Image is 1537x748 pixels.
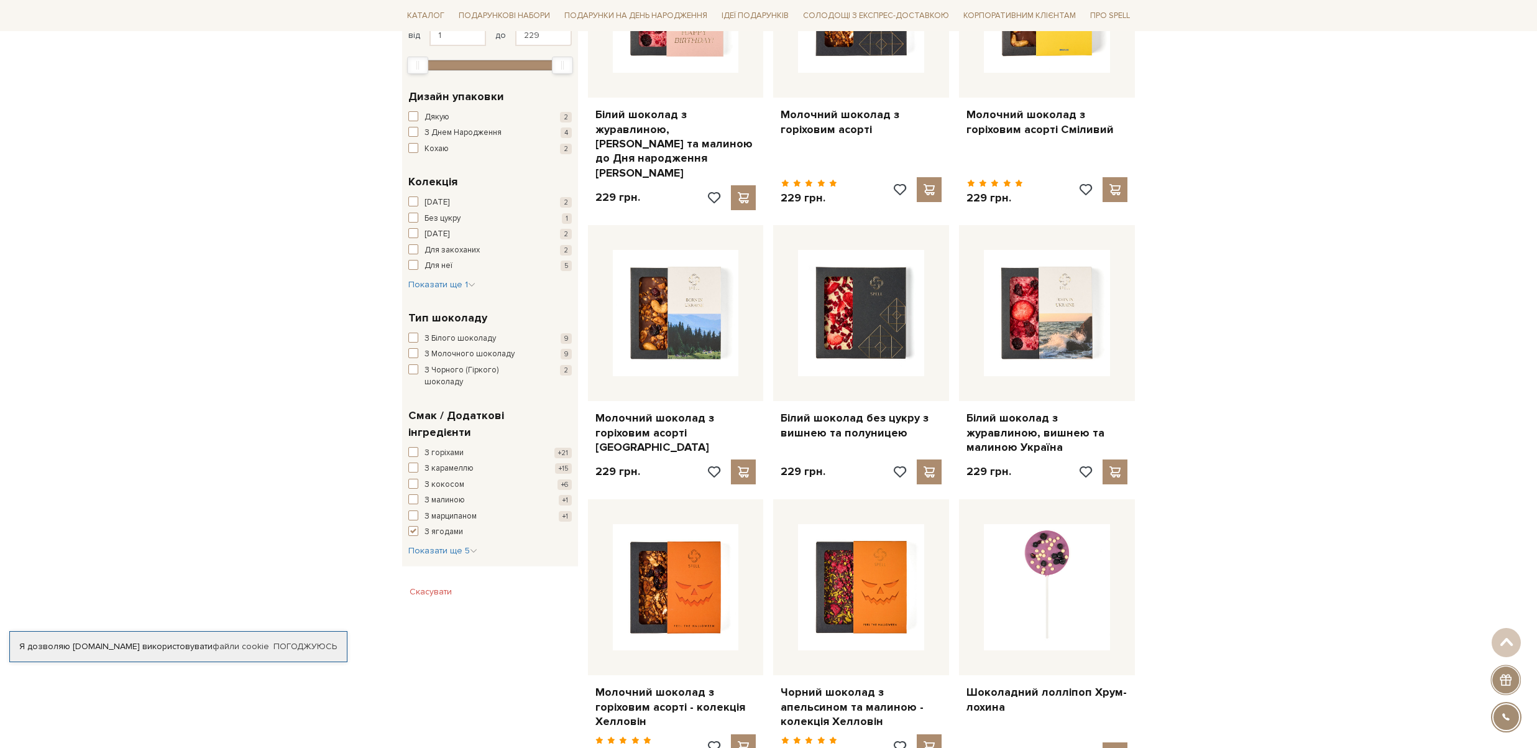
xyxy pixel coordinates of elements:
span: [DATE] [424,196,449,209]
button: Для неї 5 [408,260,572,272]
span: З Днем Народження [424,127,502,139]
span: Смак / Додаткові інгредієнти [408,407,569,441]
button: [DATE] 2 [408,196,572,209]
a: Білий шоколад з журавлиною, вишнею та малиною Україна [966,411,1127,455]
button: З Молочного шоколаду 9 [408,348,572,361]
span: Показати ще 1 [408,279,475,290]
span: Без цукру [424,213,461,225]
span: 5 [561,261,572,271]
span: +1 [559,495,572,506]
span: 2 [560,112,572,122]
span: 2 [560,245,572,256]
span: до [495,30,506,41]
a: Молочний шоколад з горіховим асорті [781,108,942,137]
button: З кокосом +6 [408,479,572,491]
button: Без цукру 1 [408,213,572,225]
a: файли cookie [213,641,269,652]
span: З кокосом [424,479,464,491]
button: [DATE] 2 [408,228,572,241]
button: З марципаном +1 [408,510,572,523]
span: Показати ще 5 [408,545,477,556]
span: З марципаном [424,510,477,523]
a: Погоджуюсь [273,641,337,652]
a: Молочний шоколад з горіховим асорті [GEOGRAPHIC_DATA] [595,411,756,455]
span: Дякую [424,111,449,124]
span: +21 [554,448,572,458]
span: З малиною [424,494,465,507]
button: Показати ще 1 [408,279,475,291]
a: Про Spell [1085,6,1135,25]
span: З Молочного шоколаду [424,348,515,361]
img: Молочний шоколад з горіховим асорті Україна [613,250,739,376]
p: 229 грн. [966,191,1023,205]
span: Кохаю [424,143,449,155]
a: Подарунки на День народження [559,6,712,25]
span: +1 [559,511,572,522]
div: Max [552,57,573,74]
span: Колекція [408,173,457,190]
div: Я дозволяю [DOMAIN_NAME] використовувати [10,641,347,652]
p: 229 грн. [595,190,640,205]
button: Дякую 2 [408,111,572,124]
input: Ціна [515,25,572,46]
a: Ідеї подарунків [717,6,794,25]
button: Скасувати [402,582,459,602]
span: від [408,30,420,41]
a: Чорний шоколад з апельсином та малиною - колекція Хелловін [781,685,942,729]
span: +15 [555,463,572,474]
span: Тип шоколаду [408,310,487,326]
span: [DATE] [424,228,449,241]
span: Для закоханих [424,244,480,257]
span: 9 [561,349,572,359]
span: З горіхами [424,447,464,459]
p: 229 грн. [966,464,1011,479]
a: Білий шоколад з журавлиною, [PERSON_NAME] та малиною до Дня народження [PERSON_NAME] [595,108,756,180]
a: Шоколадний лолліпоп Хрум-лохина [966,685,1127,714]
a: Подарункові набори [454,6,555,25]
button: Кохаю 2 [408,143,572,155]
span: +6 [557,479,572,490]
button: З Білого шоколаду 9 [408,333,572,345]
span: 2 [560,197,572,208]
p: 229 грн. [595,464,640,479]
button: Показати ще 5 [408,545,477,557]
a: Корпоративним клієнтам [958,6,1081,25]
span: 4 [561,127,572,138]
span: З карамеллю [424,463,474,475]
button: Для закоханих 2 [408,244,572,257]
span: 1 [562,213,572,224]
span: 2 [560,365,572,376]
button: З карамеллю +15 [408,463,572,475]
button: З горіхами +21 [408,447,572,459]
span: 9 [561,333,572,344]
a: Білий шоколад без цукру з вишнею та полуницею [781,411,942,440]
button: З Днем Народження 4 [408,127,572,139]
span: З Білого шоколаду [424,333,496,345]
a: Солодощі з експрес-доставкою [798,5,954,26]
span: Дизайн упаковки [408,88,504,105]
span: 2 [560,144,572,154]
div: Min [407,57,428,74]
p: 229 грн. [781,191,837,205]
button: З малиною +1 [408,494,572,507]
input: Ціна [429,25,486,46]
span: 2 [560,229,572,239]
button: З Чорного (Гіркого) шоколаду 2 [408,364,572,389]
span: З Чорного (Гіркого) шоколаду [424,364,538,389]
p: 229 грн. [781,464,825,479]
span: З ягодами [424,526,463,538]
button: З ягодами [408,526,572,538]
span: Для неї [424,260,452,272]
a: Молочний шоколад з горіховим асорті - колекція Хелловін [595,685,756,729]
a: Каталог [402,6,449,25]
a: Молочний шоколад з горіховим асорті Сміливий [966,108,1127,137]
